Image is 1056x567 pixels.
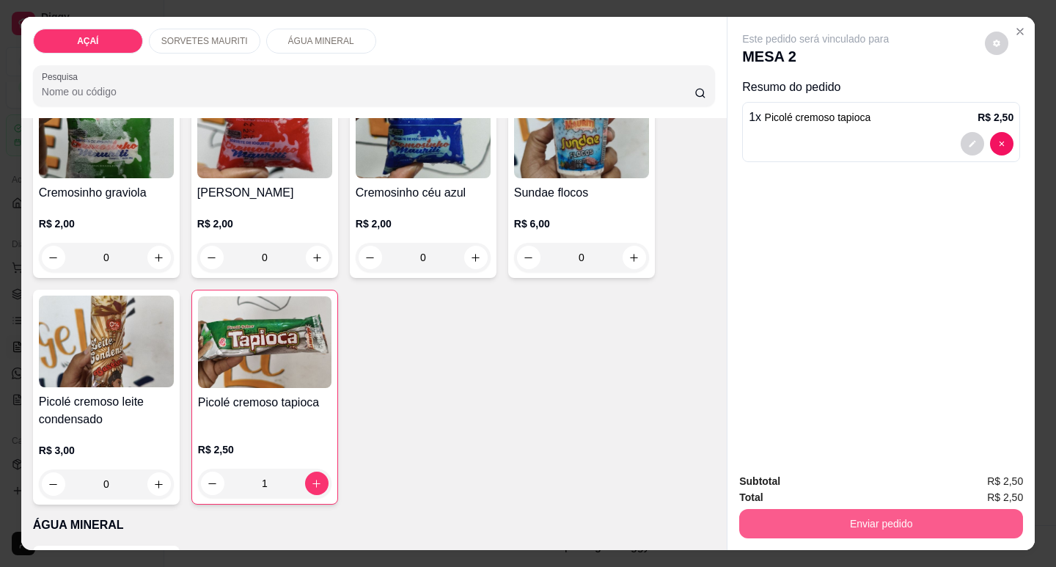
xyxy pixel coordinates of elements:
p: MESA 2 [742,46,889,67]
p: Este pedido será vinculado para [742,32,889,46]
p: R$ 2,50 [198,442,331,457]
button: increase-product-quantity [305,472,329,495]
span: R$ 2,50 [987,473,1023,489]
p: R$ 2,00 [39,216,174,231]
button: increase-product-quantity [147,246,171,269]
p: ÁGUA MINERAL [288,35,354,47]
span: R$ 2,50 [987,489,1023,505]
button: decrease-product-quantity [42,472,65,496]
button: decrease-product-quantity [961,132,984,156]
h4: Picolé cremoso leite condensado [39,393,174,428]
button: decrease-product-quantity [985,32,1008,55]
img: product-image [198,296,331,388]
p: ÁGUA MINERAL [33,516,715,534]
button: decrease-product-quantity [200,246,224,269]
h4: Picolé cremoso tapioca [198,394,331,411]
button: decrease-product-quantity [201,472,224,495]
input: Pesquisa [42,84,695,99]
p: R$ 6,00 [514,216,649,231]
p: SORVETES MAURITI [161,35,248,47]
strong: Total [739,491,763,503]
p: R$ 3,00 [39,443,174,458]
button: increase-product-quantity [464,246,488,269]
p: R$ 2,00 [197,216,332,231]
button: increase-product-quantity [623,246,646,269]
img: product-image [39,296,174,387]
button: decrease-product-quantity [990,132,1013,156]
p: AÇAÍ [77,35,98,47]
p: Resumo do pedido [742,78,1020,96]
h4: Cremosinho graviola [39,184,174,202]
img: product-image [356,87,491,178]
img: product-image [197,87,332,178]
button: increase-product-quantity [147,472,171,496]
h4: Sundae flocos [514,184,649,202]
button: decrease-product-quantity [359,246,382,269]
p: R$ 2,50 [978,110,1013,125]
label: Pesquisa [42,70,83,83]
p: R$ 2,00 [356,216,491,231]
h4: [PERSON_NAME] [197,184,332,202]
button: increase-product-quantity [306,246,329,269]
img: product-image [514,87,649,178]
p: 1 x [749,109,870,126]
button: decrease-product-quantity [517,246,540,269]
button: Enviar pedido [739,509,1023,538]
strong: Subtotal [739,475,780,487]
img: product-image [39,87,174,178]
h4: Cremosinho céu azul [356,184,491,202]
span: Picolé cremoso tapioca [765,111,871,123]
button: Close [1008,20,1032,43]
button: decrease-product-quantity [42,246,65,269]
